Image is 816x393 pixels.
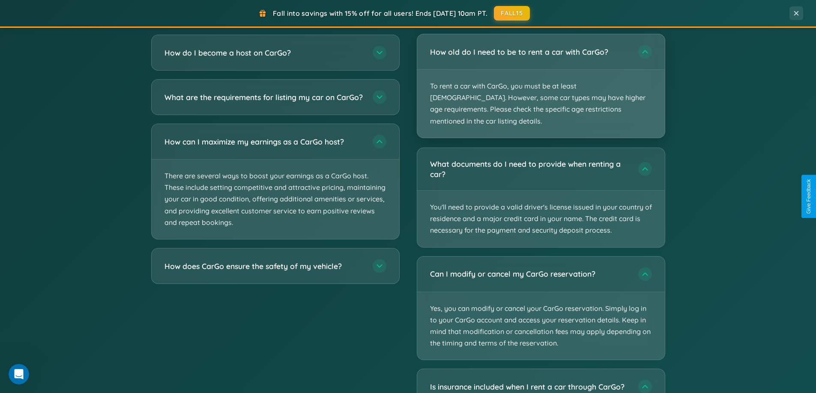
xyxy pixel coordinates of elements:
h3: How old do I need to be to rent a car with CarGo? [430,47,630,57]
h3: How do I become a host on CarGo? [164,47,364,58]
h3: Can I modify or cancel my CarGo reservation? [430,269,630,279]
p: You'll need to provide a valid driver's license issued in your country of residence and a major c... [417,191,665,247]
h3: What documents do I need to provide when renting a car? [430,159,630,180]
div: Give Feedback [806,179,812,214]
iframe: Intercom live chat [9,364,29,384]
p: There are several ways to boost your earnings as a CarGo host. These include setting competitive ... [152,160,399,239]
span: Fall into savings with 15% off for all users! Ends [DATE] 10am PT. [273,9,487,18]
button: FALL15 [494,6,530,21]
h3: How does CarGo ensure the safety of my vehicle? [164,261,364,272]
h3: How can I maximize my earnings as a CarGo host? [164,136,364,147]
p: Yes, you can modify or cancel your CarGo reservation. Simply log in to your CarGo account and acc... [417,292,665,360]
p: To rent a car with CarGo, you must be at least [DEMOGRAPHIC_DATA]. However, some car types may ha... [417,70,665,138]
h3: What are the requirements for listing my car on CarGo? [164,92,364,103]
h3: Is insurance included when I rent a car through CarGo? [430,381,630,392]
